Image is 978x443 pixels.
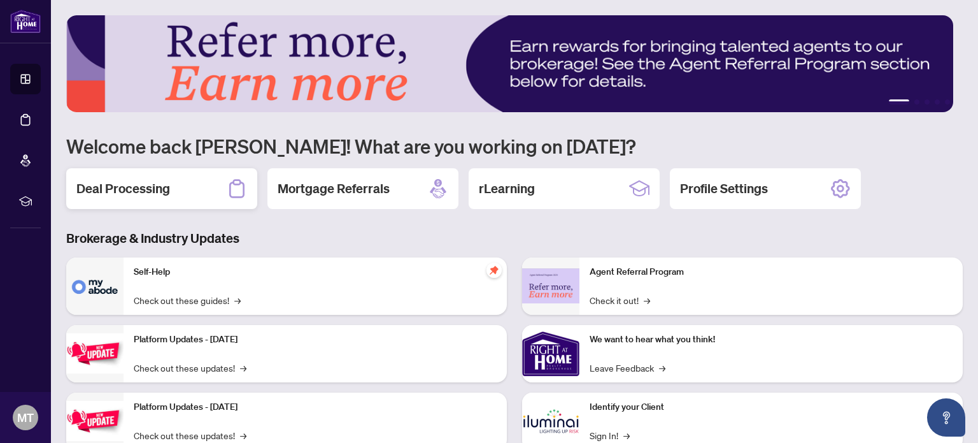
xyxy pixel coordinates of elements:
button: Open asap [927,398,965,437]
span: → [240,428,246,442]
span: MT [17,409,34,426]
img: Slide 0 [66,15,953,112]
a: Check out these guides!→ [134,293,241,307]
span: → [659,361,665,375]
p: Self-Help [134,265,497,279]
span: pushpin [486,263,502,278]
a: Leave Feedback→ [590,361,665,375]
h2: Mortgage Referrals [278,180,390,198]
span: → [240,361,246,375]
span: → [623,428,630,442]
h2: rLearning [479,180,535,198]
button: 3 [925,99,930,105]
h2: Deal Processing [76,180,170,198]
span: → [234,293,241,307]
h2: Profile Settings [680,180,768,198]
button: 5 [945,99,950,105]
h1: Welcome back [PERSON_NAME]! What are you working on [DATE]? [66,134,963,158]
h3: Brokerage & Industry Updates [66,229,963,247]
img: Platform Updates - July 21, 2025 [66,333,124,374]
a: Check it out!→ [590,293,650,307]
p: Platform Updates - [DATE] [134,333,497,347]
a: Check out these updates!→ [134,428,246,442]
img: logo [10,10,41,33]
span: → [644,293,650,307]
img: Self-Help [66,258,124,315]
img: Platform Updates - July 8, 2025 [66,401,124,441]
p: Identify your Client [590,400,953,414]
a: Sign In!→ [590,428,630,442]
img: Agent Referral Program [522,268,579,303]
button: 2 [914,99,919,105]
img: We want to hear what you think! [522,325,579,382]
p: Platform Updates - [DATE] [134,400,497,414]
button: 1 [889,99,909,105]
a: Check out these updates!→ [134,361,246,375]
p: We want to hear what you think! [590,333,953,347]
button: 4 [935,99,940,105]
p: Agent Referral Program [590,265,953,279]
